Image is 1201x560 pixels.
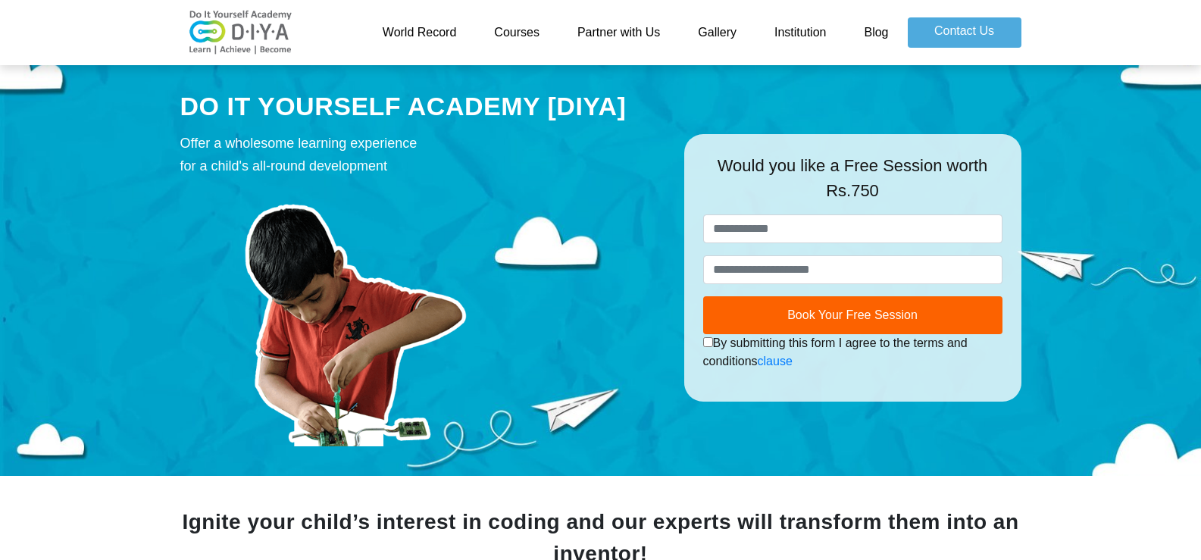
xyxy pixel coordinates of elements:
span: Book Your Free Session [787,308,918,321]
div: Offer a wholesome learning experience for a child's all-round development [180,132,661,177]
div: By submitting this form I agree to the terms and conditions [703,334,1002,371]
div: DO IT YOURSELF ACADEMY [DIYA] [180,89,661,125]
a: Courses [475,17,558,48]
a: Contact Us [908,17,1021,48]
a: World Record [364,17,476,48]
a: Partner with Us [558,17,679,48]
a: Institution [755,17,845,48]
a: Blog [845,17,907,48]
a: clause [758,355,793,368]
div: Would you like a Free Session worth Rs.750 [703,153,1002,214]
img: logo-v2.png [180,10,302,55]
button: Book Your Free Session [703,296,1002,334]
a: Gallery [679,17,755,48]
img: course-prod.png [180,185,529,446]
